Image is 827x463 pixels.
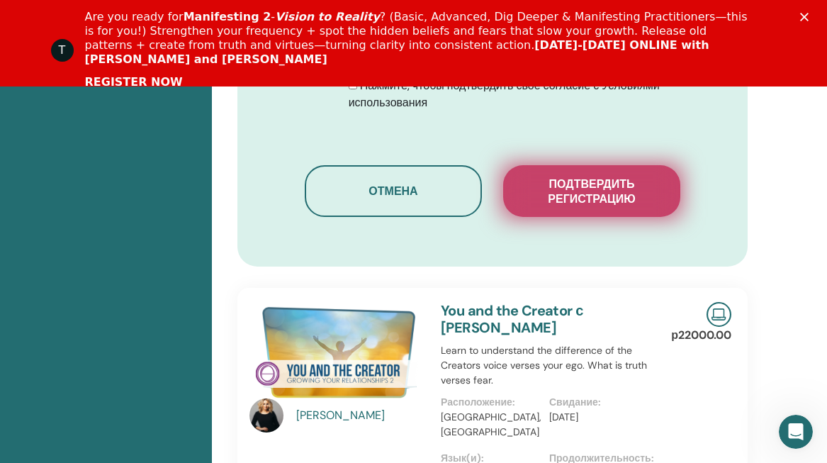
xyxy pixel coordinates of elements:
[441,301,583,337] a: You and the Creator с [PERSON_NAME]
[249,302,424,403] img: You and the Creator
[249,398,283,433] img: default.jpg
[85,38,709,66] b: [DATE]-[DATE] ONLINE with [PERSON_NAME] and [PERSON_NAME]
[51,39,74,62] div: Profile image for ThetaHealing
[275,10,380,23] i: Vision to Reality
[369,184,417,199] span: Отмена
[296,407,427,424] a: [PERSON_NAME]
[441,343,658,388] p: Learn to understand the difference of the Creators voice verses your ego. What is truth verses fear.
[349,78,660,110] span: Нажмите, чтобы подтвердить свое согласие с Условиями использования
[707,302,731,327] img: Live Online Seminar
[521,177,663,206] span: Подтвердить регистрацию
[441,410,541,440] p: [GEOGRAPHIC_DATA], [GEOGRAPHIC_DATA]
[441,395,541,410] p: Расположение:
[305,165,482,217] button: Отмена
[184,10,271,23] b: Manifesting 2
[549,395,649,410] p: Свидание:
[671,327,731,344] p: р22000.00
[503,165,680,217] button: Подтвердить регистрацию
[779,415,813,449] iframe: Intercom live chat
[800,13,814,21] div: Закрыть
[85,75,183,91] a: REGISTER NOW
[85,10,754,67] div: Are you ready for - ? (Basic, Advanced, Dig Deeper & Manifesting Practitioners—this is for you!) ...
[549,410,649,425] p: [DATE]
